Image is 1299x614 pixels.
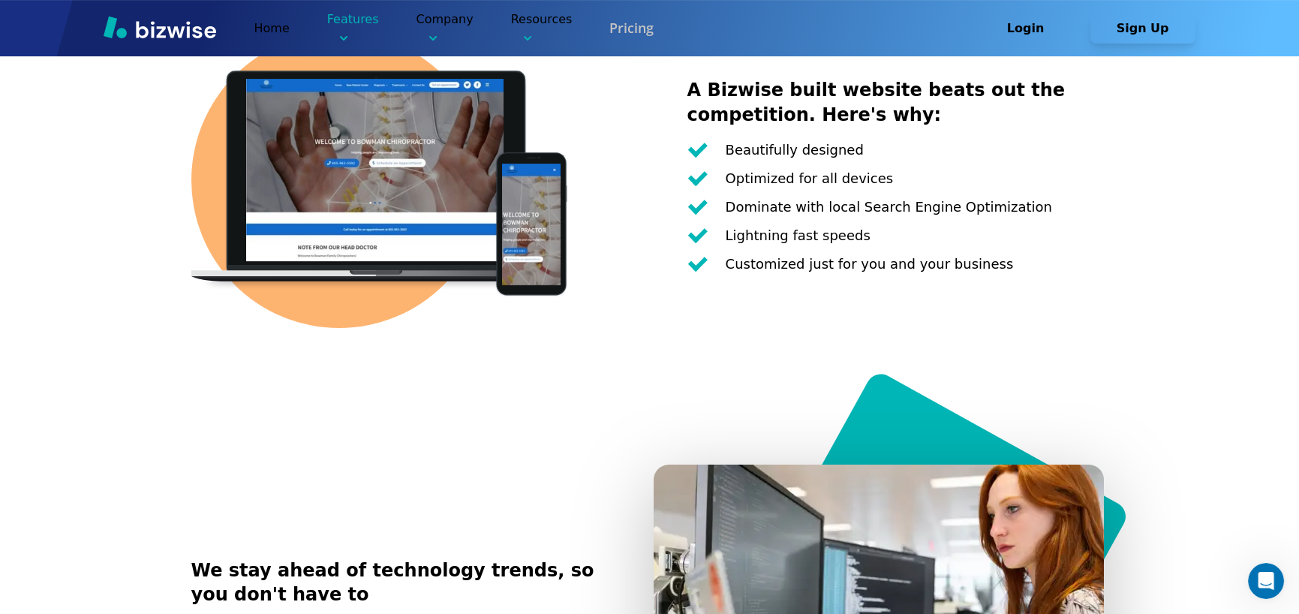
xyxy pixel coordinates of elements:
[1090,21,1195,35] a: Sign Up
[687,78,1108,127] h3: A Bizwise built website beats out the competition. Here's why:
[726,196,1052,218] p: Dominate with local Search Engine Optimization
[726,139,864,161] p: Beautifully designed
[1248,563,1284,599] iframe: Intercom live chat
[726,224,871,247] p: Lightning fast speeds
[1090,14,1195,44] button: Sign Up
[687,171,708,186] img: Check Icon
[609,19,654,38] a: Pricing
[687,257,708,272] img: Check Icon
[726,253,1014,275] p: Customized just for you and your business
[191,558,635,607] h3: We stay ahead of technology trends, so you don't have to
[687,200,708,215] img: Check Icon
[687,143,708,158] img: Check Icon
[254,21,289,35] a: Home
[104,16,216,38] img: Bizwise Logo
[511,11,573,46] p: Resources
[973,14,1078,44] button: Login
[726,167,894,190] p: Optimized for all devices
[416,11,474,46] p: Company
[687,228,708,243] img: Check Icon
[327,11,379,46] p: Features
[973,21,1090,35] a: Login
